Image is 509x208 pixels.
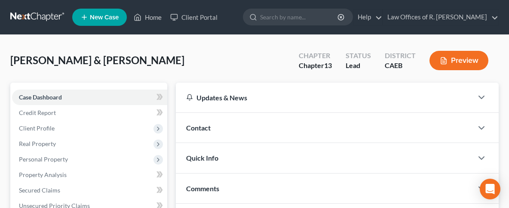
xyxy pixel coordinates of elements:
a: Help [353,9,382,25]
span: Case Dashboard [19,93,62,101]
span: Contact [186,124,211,132]
a: Credit Report [12,105,167,121]
span: New Case [90,14,119,21]
span: Comments [186,184,219,192]
span: Secured Claims [19,186,60,194]
a: Secured Claims [12,183,167,198]
span: Quick Info [186,154,218,162]
span: Client Profile [19,124,55,132]
span: 13 [324,61,332,69]
div: Chapter [299,61,332,71]
div: Updates & News [186,93,463,102]
div: District [385,51,416,61]
div: Status [346,51,371,61]
span: Personal Property [19,155,68,163]
div: CAEB [385,61,416,71]
div: Chapter [299,51,332,61]
a: Case Dashboard [12,90,167,105]
a: Client Portal [166,9,222,25]
div: Open Intercom Messenger [480,179,500,199]
input: Search by name... [260,9,339,25]
span: Credit Report [19,109,56,116]
div: Lead [346,61,371,71]
button: Preview [429,51,488,70]
span: [PERSON_NAME] & [PERSON_NAME] [10,54,184,66]
a: Law Offices of R. [PERSON_NAME] [383,9,498,25]
a: Property Analysis [12,167,167,183]
span: Property Analysis [19,171,67,178]
a: Home [129,9,166,25]
span: Real Property [19,140,56,147]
